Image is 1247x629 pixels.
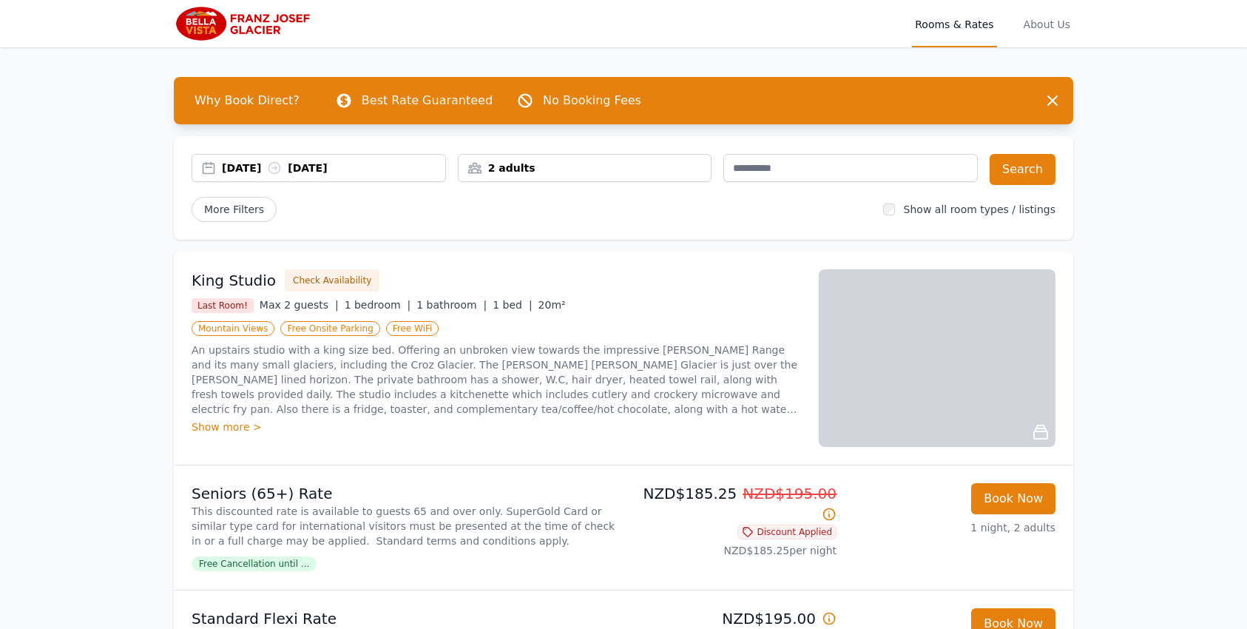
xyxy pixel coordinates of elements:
[192,608,618,629] p: Standard Flexi Rate
[222,161,445,175] div: [DATE] [DATE]
[848,520,1055,535] p: 1 night, 2 adults
[990,154,1055,185] button: Search
[192,298,254,313] span: Last Room!
[971,483,1055,514] button: Book Now
[416,299,487,311] span: 1 bathroom |
[192,420,801,434] div: Show more >
[280,321,379,336] span: Free Onsite Parking
[543,92,641,110] p: No Booking Fees
[192,321,274,336] span: Mountain Views
[904,203,1055,215] label: Show all room types / listings
[629,483,837,525] p: NZD$185.25
[192,343,801,417] p: An upstairs studio with a king size bed. Offering an unbroken view towards the impressive [PERSON...
[629,543,837,558] p: NZD$185.25 per night
[192,556,317,571] span: Free Cancellation until ...
[192,504,618,548] p: This discounted rate is available to guests 65 and over only. SuperGold Card or similar type card...
[345,299,411,311] span: 1 bedroom |
[192,483,618,504] p: Seniors (65+) Rate
[538,299,566,311] span: 20m²
[192,197,277,222] span: More Filters
[183,86,311,115] span: Why Book Direct?
[493,299,532,311] span: 1 bed |
[192,270,276,291] h3: King Studio
[285,269,379,292] button: Check Availability
[743,485,837,502] span: NZD$195.00
[386,321,439,336] span: Free WiFi
[629,608,837,629] p: NZD$195.00
[174,6,317,41] img: Bella Vista Franz Josef Glacier
[737,525,837,539] span: Discount Applied
[260,299,339,311] span: Max 2 guests |
[362,92,493,110] p: Best Rate Guaranteed
[459,161,712,175] div: 2 adults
